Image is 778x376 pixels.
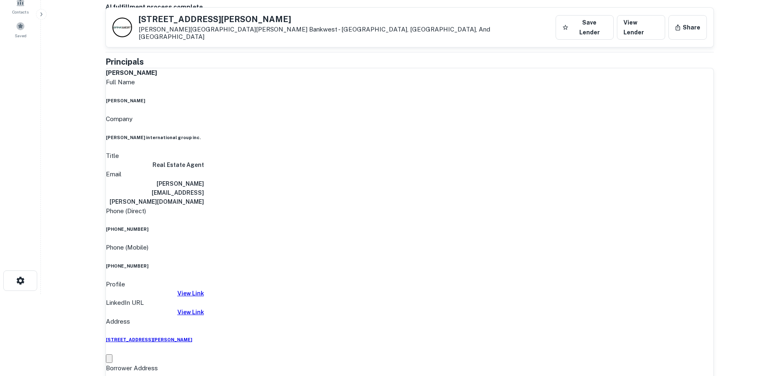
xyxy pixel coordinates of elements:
[106,134,713,141] h6: [PERSON_NAME] international group inc.
[106,169,713,179] p: Email
[139,26,490,40] a: Bankwest - [GEOGRAPHIC_DATA], [GEOGRAPHIC_DATA], And [GEOGRAPHIC_DATA]
[12,9,29,15] span: Contacts
[96,15,157,27] div: Sending borrower request to AI...
[668,15,707,40] button: Share
[737,311,778,350] iframe: Chat Widget
[106,317,713,326] p: Address
[105,56,144,68] h5: Principals
[106,279,713,289] p: Profile
[105,2,714,12] h6: AI fulfillment process complete.
[106,289,204,298] h6: View Link
[106,289,713,298] a: View Link
[617,15,665,40] a: View Lender
[106,363,713,373] p: Borrower Address
[106,298,713,308] p: LinkedIn URL
[139,26,552,41] p: [PERSON_NAME][GEOGRAPHIC_DATA][PERSON_NAME]
[106,179,204,206] h6: [PERSON_NAME][EMAIL_ADDRESS][PERSON_NAME][DOMAIN_NAME]
[15,32,27,39] span: Saved
[106,151,713,161] p: Title
[106,354,112,363] button: Copy Address
[556,15,614,40] button: Save Lender
[106,336,713,343] a: [STREET_ADDRESS][PERSON_NAME]
[106,263,713,269] h6: [PHONE_NUMBER]
[106,160,204,169] h6: Real Estate Agent
[106,308,204,317] h6: View Link
[106,308,713,317] a: View Link
[106,114,713,124] p: Company
[2,18,38,41] a: Saved
[106,243,148,252] p: Phone (Mobile)
[139,15,552,23] h5: [STREET_ADDRESS][PERSON_NAME]
[106,226,713,232] h6: [PHONE_NUMBER]
[106,68,713,78] h6: [PERSON_NAME]
[106,206,146,216] p: Phone (Direct)
[106,77,713,87] p: Full Name
[106,97,713,104] h6: [PERSON_NAME]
